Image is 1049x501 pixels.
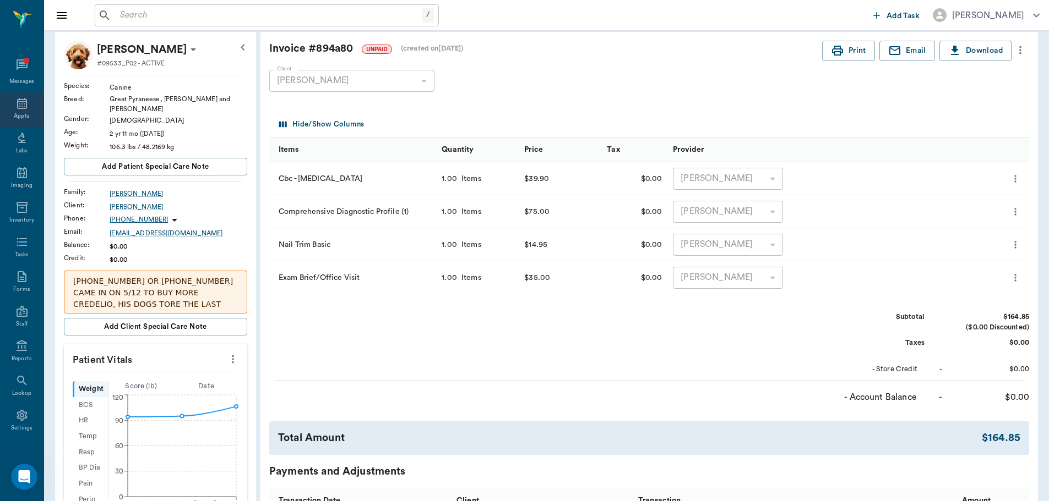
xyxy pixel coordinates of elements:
[73,444,108,460] div: Resp
[601,137,667,162] div: Tax
[519,137,601,162] div: Price
[277,65,292,73] label: Client
[442,239,457,250] div: 1.00
[673,134,704,165] div: Provider
[269,70,434,92] div: [PERSON_NAME]
[524,170,549,187] div: $39.90
[97,41,187,58] div: Lili Machado
[53,277,89,286] a: #8949e5
[18,16,105,36] b: [EMAIL_ADDRESS][DOMAIN_NAME]
[73,397,108,413] div: BCS
[64,41,93,69] img: Profile Image
[73,460,108,476] div: BP Dia
[457,173,481,184] div: Items
[73,413,108,429] div: HR
[607,134,619,165] div: Tax
[401,43,464,54] div: (created on [DATE] )
[12,389,31,398] div: Lookup
[9,337,211,356] textarea: Message…
[115,417,123,423] tspan: 90
[73,428,108,444] div: Temp
[9,78,35,86] div: Messages
[842,312,925,322] div: Subtotal
[110,241,247,251] div: $0.00
[108,381,174,392] div: Score ( lb )
[97,58,165,68] p: #09533_P02 - ACTIVE
[73,381,108,397] div: Weight
[27,54,104,63] b: under 20 minutes
[64,213,110,223] div: Phone :
[15,251,29,259] div: Tasks
[9,80,211,106] div: Lizbeth says…
[601,261,667,294] div: $0.00
[64,114,110,124] div: Gender :
[9,106,181,184] div: Hi [PERSON_NAME], thanks for reaching out. Refunding vs. voiding would depend on the specific sit...
[110,189,247,199] a: [PERSON_NAME]
[26,290,172,372] li: Issuing a store credit that can be used for a future is a different step. But I just want to conf...
[17,360,26,369] button: Emoji picker
[939,364,942,375] div: -
[64,240,110,250] div: Balance :
[939,390,942,404] div: -
[1007,235,1024,254] button: more
[53,5,125,14] h1: [PERSON_NAME]
[53,14,75,25] p: Active
[842,338,925,348] div: Taxes
[47,84,109,91] b: [PERSON_NAME]
[11,464,37,490] iframe: Intercom live chat
[601,228,667,261] div: $0.00
[47,82,188,92] div: joined the conversation
[457,206,481,217] div: Items
[947,322,1029,333] div: ($0.00 Discounted)
[9,216,34,224] div: Inventory
[869,5,924,25] button: Add Task
[9,225,211,403] div: Lizbeth says…
[524,203,550,220] div: $75.00
[26,277,172,287] li: Invoice is unpaid
[269,228,436,261] div: Nail Trim Basic
[112,394,123,401] tspan: 120
[110,94,247,114] div: Great Pyraneese, [PERSON_NAME] and [PERSON_NAME]
[939,41,1012,61] button: Download
[524,236,547,253] div: $14.95
[457,272,481,283] div: Items
[64,127,110,137] div: Age :
[276,116,367,133] button: Select columns
[102,161,209,173] span: Add patient Special Care Note
[110,129,247,139] div: 2 yr 11 mo ([DATE])
[834,390,917,404] div: - Account Balance
[18,112,172,177] div: Hi [PERSON_NAME], thanks for reaching out. Refunding vs. voiding would depend on the specific sit...
[422,8,434,23] div: /
[442,134,474,165] div: Quantity
[524,134,543,165] div: Price
[16,147,28,155] div: Labs
[110,228,247,238] a: [EMAIL_ADDRESS][DOMAIN_NAME]
[110,115,247,125] div: [DEMOGRAPHIC_DATA]
[13,285,30,294] div: Forms
[457,239,481,250] div: Items
[18,43,172,65] div: Our usual reply time 🕒
[947,312,1029,322] div: $164.85
[673,168,783,190] div: [PERSON_NAME]
[11,424,33,432] div: Settings
[73,276,238,333] p: [PHONE_NUMBER] OR [PHONE_NUMBER] CAME IN ON 5/12 TO BUY MORE CREDELIO, HIS DOGS TORE THE LAST BOX...
[139,199,203,210] div: [PERSON_NAME]
[193,4,213,24] div: Close
[52,360,61,369] button: Upload attachment
[110,82,247,92] div: Canine
[64,187,110,197] div: Family :
[673,234,783,256] div: [PERSON_NAME]
[952,9,1024,22] div: [PERSON_NAME]
[879,41,935,61] button: Email
[269,261,436,294] div: Exam Brief/Office Visit
[269,137,436,162] div: Items
[64,318,247,335] button: Add client Special Care Note
[11,181,32,190] div: Imaging
[64,81,110,91] div: Species :
[64,200,110,210] div: Client :
[224,350,242,368] button: more
[51,4,73,26] button: Close drawer
[667,137,834,162] div: Provider
[1007,202,1024,221] button: more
